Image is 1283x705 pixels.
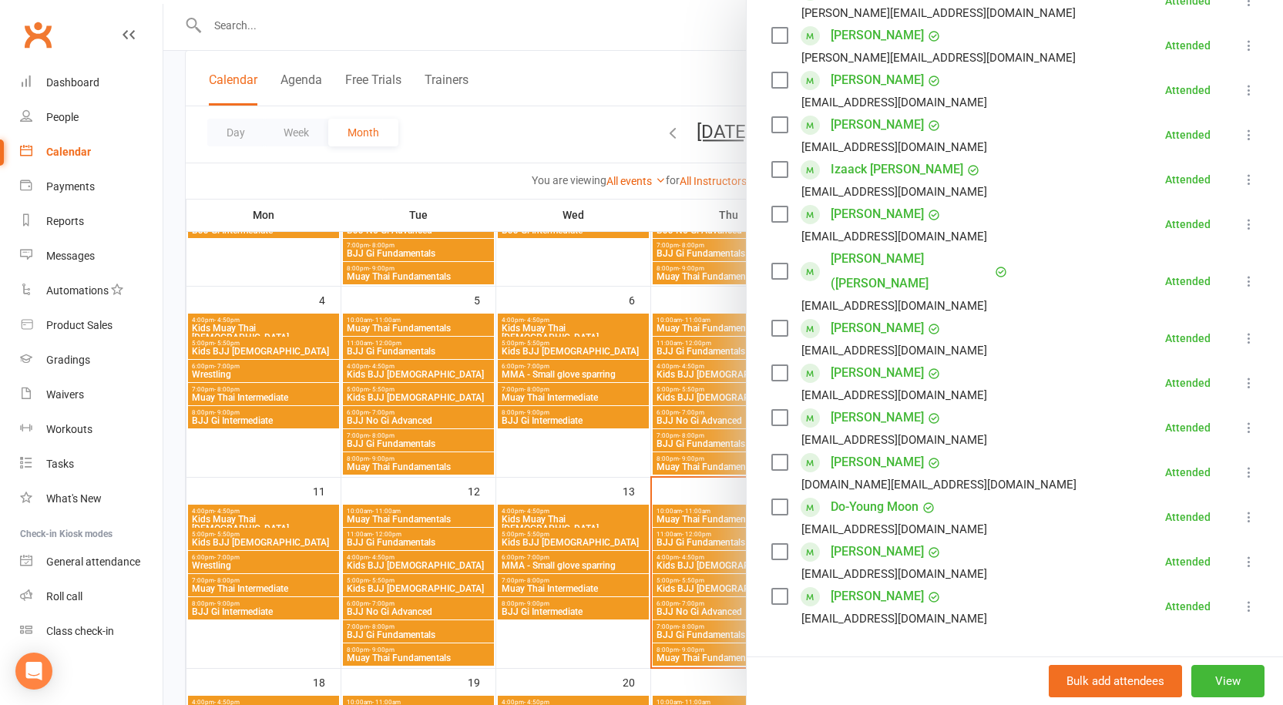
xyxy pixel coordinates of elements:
[801,137,987,157] div: [EMAIL_ADDRESS][DOMAIN_NAME]
[20,447,163,482] a: Tasks
[801,3,1076,23] div: [PERSON_NAME][EMAIL_ADDRESS][DOMAIN_NAME]
[831,202,924,227] a: [PERSON_NAME]
[20,482,163,516] a: What's New
[20,614,163,649] a: Class kiosk mode
[1165,40,1211,51] div: Attended
[20,412,163,447] a: Workouts
[831,316,924,341] a: [PERSON_NAME]
[46,388,84,401] div: Waivers
[831,68,924,92] a: [PERSON_NAME]
[801,385,987,405] div: [EMAIL_ADDRESS][DOMAIN_NAME]
[831,247,991,296] a: [PERSON_NAME] ([PERSON_NAME]
[1165,422,1211,433] div: Attended
[1165,512,1211,522] div: Attended
[801,227,987,247] div: [EMAIL_ADDRESS][DOMAIN_NAME]
[801,609,987,629] div: [EMAIL_ADDRESS][DOMAIN_NAME]
[831,112,924,137] a: [PERSON_NAME]
[46,146,91,158] div: Calendar
[15,653,52,690] div: Open Intercom Messenger
[831,495,919,519] a: Do-Young Moon
[1165,129,1211,140] div: Attended
[831,157,963,182] a: Izaack [PERSON_NAME]
[46,76,99,89] div: Dashboard
[1165,219,1211,230] div: Attended
[20,378,163,412] a: Waivers
[20,545,163,579] a: General attendance kiosk mode
[1165,601,1211,612] div: Attended
[801,296,987,316] div: [EMAIL_ADDRESS][DOMAIN_NAME]
[801,182,987,202] div: [EMAIL_ADDRESS][DOMAIN_NAME]
[1191,665,1265,697] button: View
[20,579,163,614] a: Roll call
[46,319,113,331] div: Product Sales
[18,15,57,54] a: Clubworx
[20,135,163,170] a: Calendar
[46,250,95,262] div: Messages
[801,519,987,539] div: [EMAIL_ADDRESS][DOMAIN_NAME]
[46,492,102,505] div: What's New
[1165,174,1211,185] div: Attended
[20,65,163,100] a: Dashboard
[1165,85,1211,96] div: Attended
[1165,378,1211,388] div: Attended
[20,239,163,274] a: Messages
[46,625,114,637] div: Class check-in
[46,284,109,297] div: Automations
[1165,276,1211,287] div: Attended
[46,215,84,227] div: Reports
[46,556,140,568] div: General attendance
[46,458,74,470] div: Tasks
[831,23,924,48] a: [PERSON_NAME]
[831,584,924,609] a: [PERSON_NAME]
[801,475,1076,495] div: [DOMAIN_NAME][EMAIL_ADDRESS][DOMAIN_NAME]
[20,308,163,343] a: Product Sales
[1165,467,1211,478] div: Attended
[20,100,163,135] a: People
[831,361,924,385] a: [PERSON_NAME]
[20,170,163,204] a: Payments
[46,423,92,435] div: Workouts
[801,430,987,450] div: [EMAIL_ADDRESS][DOMAIN_NAME]
[801,92,987,112] div: [EMAIL_ADDRESS][DOMAIN_NAME]
[1165,333,1211,344] div: Attended
[46,590,82,603] div: Roll call
[1165,556,1211,567] div: Attended
[831,450,924,475] a: [PERSON_NAME]
[831,539,924,564] a: [PERSON_NAME]
[1049,665,1182,697] button: Bulk add attendees
[46,354,90,366] div: Gradings
[801,341,987,361] div: [EMAIL_ADDRESS][DOMAIN_NAME]
[20,204,163,239] a: Reports
[46,180,95,193] div: Payments
[801,48,1076,68] div: [PERSON_NAME][EMAIL_ADDRESS][DOMAIN_NAME]
[801,564,987,584] div: [EMAIL_ADDRESS][DOMAIN_NAME]
[20,274,163,308] a: Automations
[46,111,79,123] div: People
[20,343,163,378] a: Gradings
[831,405,924,430] a: [PERSON_NAME]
